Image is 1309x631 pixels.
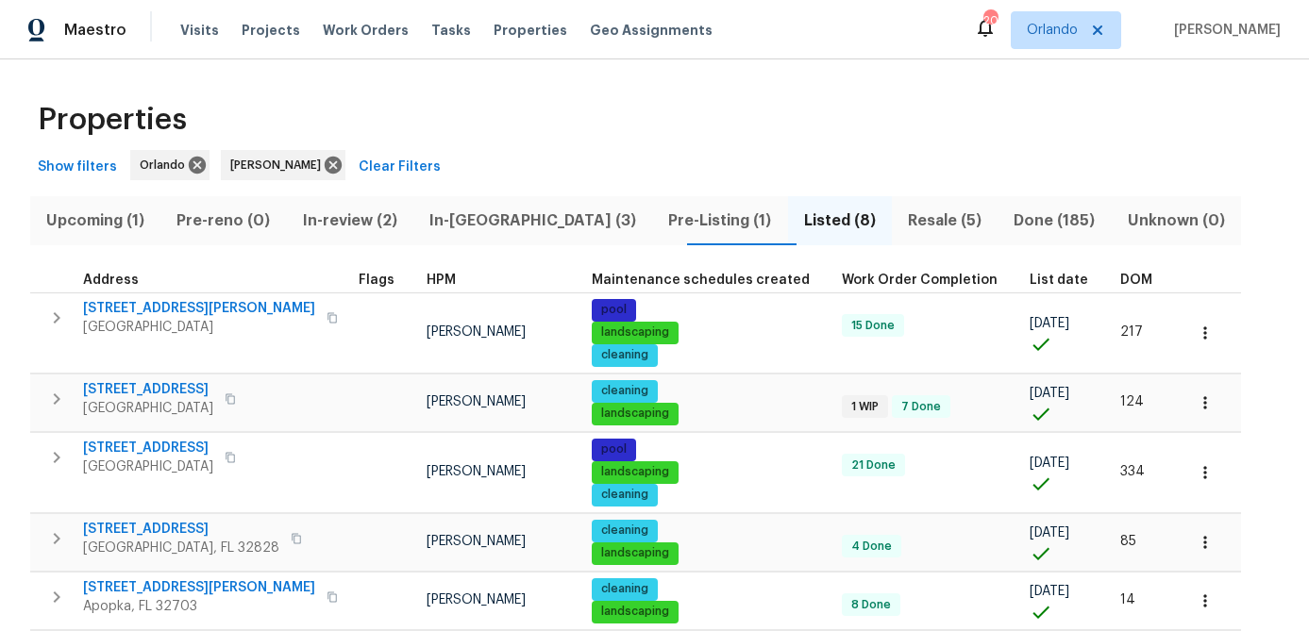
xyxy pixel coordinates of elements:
span: [DATE] [1030,317,1069,330]
span: cleaning [594,383,656,399]
span: [PERSON_NAME] [1166,21,1281,40]
span: landscaping [594,406,677,422]
button: Clear Filters [351,150,448,185]
span: Address [83,274,139,287]
span: 7 Done [894,399,948,415]
span: 334 [1120,465,1145,478]
span: Apopka, FL 32703 [83,597,315,616]
span: HPM [427,274,456,287]
span: cleaning [594,487,656,503]
span: landscaping [594,604,677,620]
span: [GEOGRAPHIC_DATA] [83,318,315,337]
span: [GEOGRAPHIC_DATA], FL 32828 [83,539,279,557]
span: 217 [1120,325,1143,339]
span: [DATE] [1030,457,1069,470]
span: Flags [359,274,394,287]
span: [PERSON_NAME] [427,465,526,478]
span: Visits [180,21,219,40]
span: List date [1030,274,1088,287]
span: landscaping [594,464,677,480]
div: 20 [983,11,997,30]
span: [PERSON_NAME] [230,156,328,174]
span: Listed (8) [799,208,881,234]
span: landscaping [594,545,677,561]
span: pool [594,302,634,318]
span: [DATE] [1030,387,1069,400]
span: Unknown (0) [1123,208,1230,234]
span: 8 Done [844,597,898,613]
span: Pre-reno (0) [172,208,275,234]
span: [DATE] [1030,585,1069,598]
span: cleaning [594,581,656,597]
button: Show filters [30,150,125,185]
span: Clear Filters [359,156,441,179]
span: Work Order Completion [842,274,998,287]
span: pool [594,441,634,457]
span: 14 [1120,593,1135,606]
span: [STREET_ADDRESS][PERSON_NAME] [83,578,315,597]
span: [GEOGRAPHIC_DATA] [83,457,213,476]
span: [PERSON_NAME] [427,535,526,548]
span: Show filters [38,156,117,179]
span: Orlando [1027,21,1078,40]
span: [DATE] [1030,526,1069,540]
span: 4 Done [844,539,899,555]
span: Done (185) [1009,208,1099,234]
span: cleaning [594,523,656,539]
span: In-[GEOGRAPHIC_DATA] (3) [425,208,641,234]
span: Geo Assignments [590,21,713,40]
span: Properties [494,21,567,40]
span: cleaning [594,347,656,363]
span: 1 WIP [844,399,886,415]
span: Upcoming (1) [42,208,149,234]
span: [STREET_ADDRESS] [83,380,213,399]
span: 124 [1120,395,1144,408]
span: [STREET_ADDRESS] [83,439,213,457]
span: Tasks [431,24,471,37]
span: [STREET_ADDRESS][PERSON_NAME] [83,299,315,318]
span: Resale (5) [903,208,986,234]
span: 85 [1120,535,1136,548]
span: [GEOGRAPHIC_DATA] [83,399,213,418]
span: landscaping [594,324,677,340]
span: Orlando [140,156,193,174]
span: Work Orders [323,21,409,40]
span: Maintenance schedules created [592,274,810,287]
div: [PERSON_NAME] [221,150,345,180]
span: Projects [242,21,300,40]
span: Pre-Listing (1) [663,208,776,234]
span: [PERSON_NAME] [427,593,526,606]
span: 21 Done [844,457,903,473]
span: [STREET_ADDRESS] [83,520,279,539]
span: Properties [38,110,187,129]
span: 15 Done [844,318,902,334]
div: Orlando [130,150,210,180]
span: In-review (2) [298,208,402,234]
span: [PERSON_NAME] [427,325,526,339]
span: DOM [1120,274,1152,287]
span: Maestro [64,21,126,40]
span: [PERSON_NAME] [427,395,526,408]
